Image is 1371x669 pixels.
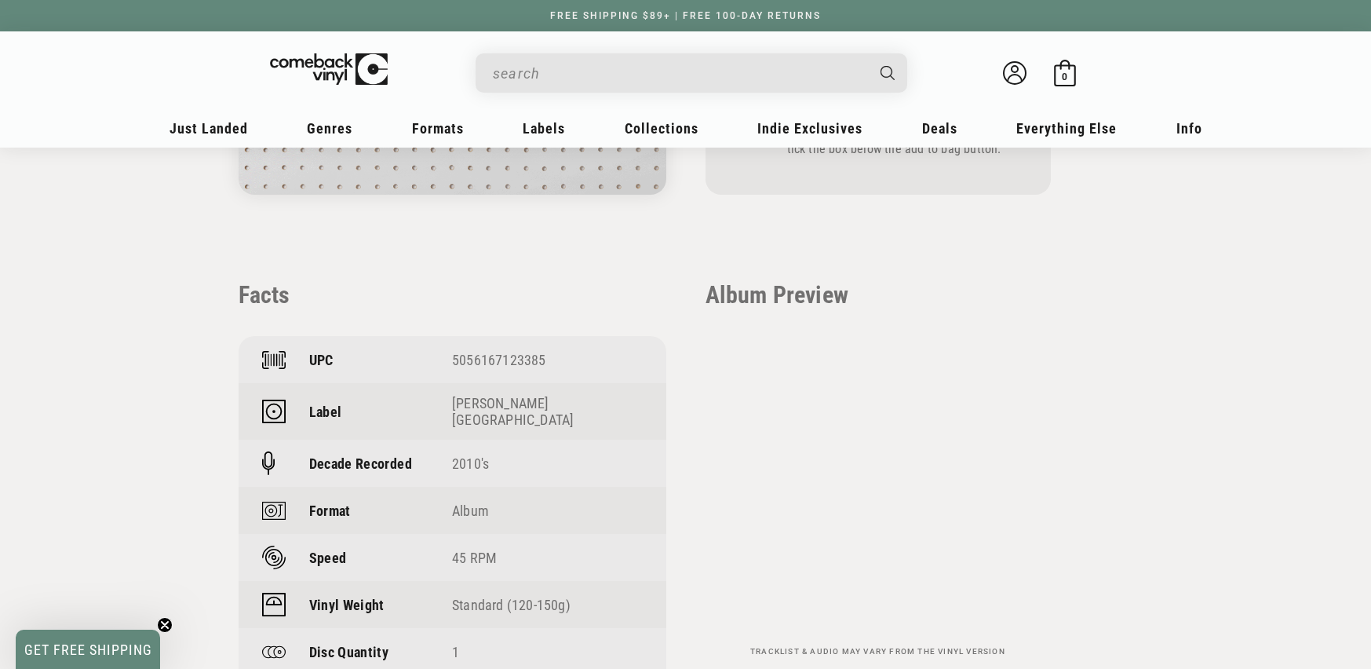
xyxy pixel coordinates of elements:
p: Decade Recorded [309,455,412,472]
p: Tracklist & audio may vary from the vinyl version [706,647,1051,656]
div: Search [476,53,907,93]
span: Labels [523,120,565,137]
a: 2010's [452,455,489,472]
span: Indie Exclusives [757,120,862,137]
div: 5056167123385 [452,352,643,368]
div: GET FREE SHIPPINGClose teaser [16,630,160,669]
button: Close teaser [157,617,173,633]
span: Deals [922,120,957,137]
p: Vinyl Weight [309,597,385,613]
span: Formats [412,120,464,137]
a: Album [452,503,489,519]
a: 45 RPM [452,550,497,566]
a: FREE SHIPPING $89+ | FREE 100-DAY RETURNS [534,10,837,21]
a: Standard (120-150g) [452,597,571,613]
input: When autocomplete results are available use up and down arrows to review and enter to select [493,57,865,90]
p: Album Preview [706,281,1051,309]
span: Everything Else [1016,120,1117,137]
p: Label [309,404,342,420]
span: Just Landed [170,120,248,137]
span: Collections [625,120,698,137]
p: Format [309,503,351,519]
p: Facts [239,281,666,309]
span: Genres [307,120,352,137]
a: [PERSON_NAME] [GEOGRAPHIC_DATA] [452,395,574,428]
p: UPC [309,352,334,368]
span: Info [1176,120,1202,137]
button: Search [866,53,909,93]
span: 1 [452,644,459,660]
p: Disc Quantity [309,644,389,660]
span: 0 [1062,71,1067,82]
span: GET FREE SHIPPING [24,642,152,658]
p: Speed [309,550,347,566]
